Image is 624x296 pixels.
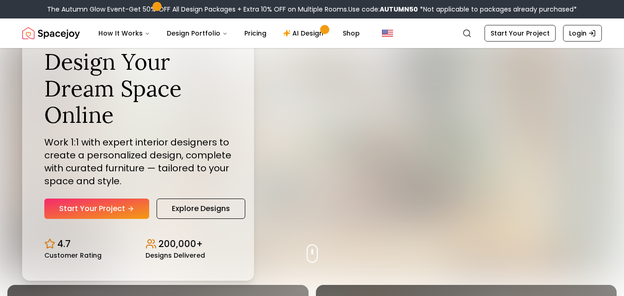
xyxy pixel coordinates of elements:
[22,24,80,42] a: Spacejoy
[382,28,393,39] img: United States
[44,199,149,219] a: Start Your Project
[157,199,245,219] a: Explore Designs
[158,237,203,250] p: 200,000+
[47,5,577,14] div: The Autumn Glow Event-Get 50% OFF All Design Packages + Extra 10% OFF on Multiple Rooms.
[348,5,418,14] span: Use code:
[44,252,102,259] small: Customer Rating
[145,252,205,259] small: Designs Delivered
[485,25,556,42] a: Start Your Project
[276,24,333,42] a: AI Design
[418,5,577,14] span: *Not applicable to packages already purchased*
[159,24,235,42] button: Design Portfolio
[44,230,232,259] div: Design stats
[22,24,80,42] img: Spacejoy Logo
[563,25,602,42] a: Login
[44,48,232,128] h1: Design Your Dream Space Online
[335,24,367,42] a: Shop
[380,5,418,14] b: AUTUMN50
[237,24,274,42] a: Pricing
[91,24,367,42] nav: Main
[57,237,71,250] p: 4.7
[91,24,158,42] button: How It Works
[22,18,602,48] nav: Global
[44,136,232,187] p: Work 1:1 with expert interior designers to create a personalized design, complete with curated fu...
